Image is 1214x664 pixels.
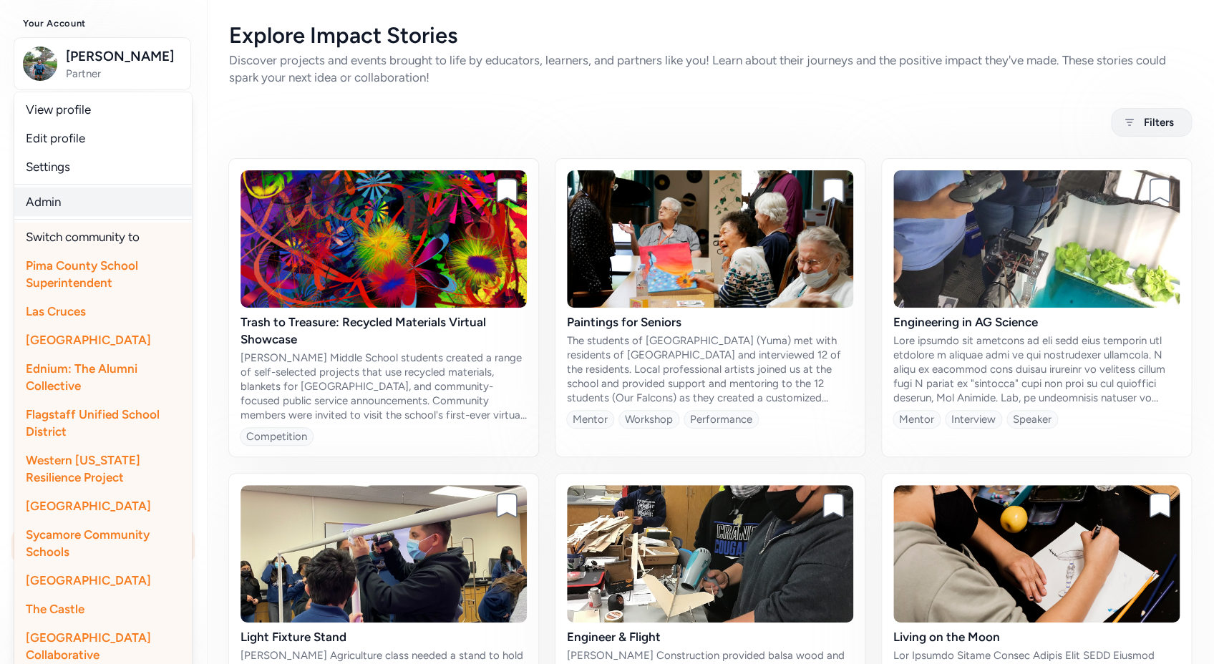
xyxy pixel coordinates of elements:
[241,351,527,422] div: [PERSON_NAME] Middle School students created a range of self-selected projects that use recycled ...
[26,573,151,587] span: [GEOGRAPHIC_DATA]
[14,152,192,181] a: Settings
[893,333,1180,405] div: Lore ipsumdo sit ametcons ad eli sedd eius temporin utl etdolore m aliquae admi ve qui nostrudexe...
[11,112,195,144] a: Home
[66,67,182,81] span: Partner
[241,485,527,622] img: 86PhGwfLRrusxFMksP8G
[14,187,192,216] a: Admin
[1144,114,1174,131] span: Filters
[26,361,137,393] span: Ednium: The Alumni Collective
[893,485,1180,622] img: cOGYIGMTJm0C4DozSPX7
[893,628,1180,645] div: Living on the Moon
[11,393,195,424] a: People
[14,37,191,90] button: [PERSON_NAME]Partner
[26,602,84,616] span: The Castle
[11,181,195,213] a: Create and Connect3
[26,407,160,439] span: Flagstaff Unified School District
[66,47,182,67] span: [PERSON_NAME]
[246,429,307,444] div: Competition
[26,453,140,484] span: Western [US_STATE] Resilience Project
[951,412,996,426] div: Interview
[690,412,752,426] div: Performance
[26,304,86,318] span: Las Cruces
[241,170,527,308] img: yy8052qSHmDRH4zxlMvQ
[241,313,527,348] div: Trash to Treasure: Recycled Materials Virtual Showcase
[11,250,195,281] a: Share Impact3
[899,412,934,426] div: Mentor
[11,215,195,247] a: Close Activities
[567,170,853,308] img: R57M32QZRnufnFDqKbeQ
[567,313,853,331] div: Paintings for Seniors
[11,318,195,350] a: View Conversations
[23,18,183,29] h3: Your Account
[11,462,195,493] a: Idea Hub
[241,628,527,645] div: Light Fixture Stand
[229,23,1191,49] div: Explore Impact Stories
[14,124,192,152] a: Edit profile
[14,223,192,251] div: Switch community to
[26,499,151,513] span: [GEOGRAPHIC_DATA]
[26,527,150,559] span: Sycamore Community Schools
[14,95,192,124] a: View profile
[11,496,195,527] a: Bookmarks
[893,170,1180,308] img: vjPpu3nRLaeIqu7XWQOJ
[11,284,195,316] a: See Past Activities
[893,313,1180,331] div: Engineering in AG Science
[26,333,151,347] span: [GEOGRAPHIC_DATA]
[567,333,853,405] div: The students of [GEOGRAPHIC_DATA] (Yuma) met with residents of [GEOGRAPHIC_DATA] and interviewed ...
[26,258,138,290] span: Pima County School Superintendent
[567,628,853,645] div: Engineer & Flight
[11,530,195,562] a: [Impact Stories]
[11,147,195,178] a: Respond to Invites1
[11,427,195,459] a: Opportunities
[1013,412,1052,426] div: Speaker
[573,412,608,426] div: Mentor
[229,52,1191,86] div: Discover projects and events brought to life by educators, learners, and partners like you! Learn...
[26,630,151,662] span: [GEOGRAPHIC_DATA] Collaborative
[567,485,853,622] img: ndZJZ6wrSveDdFd8v9if
[625,412,673,426] div: Workshop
